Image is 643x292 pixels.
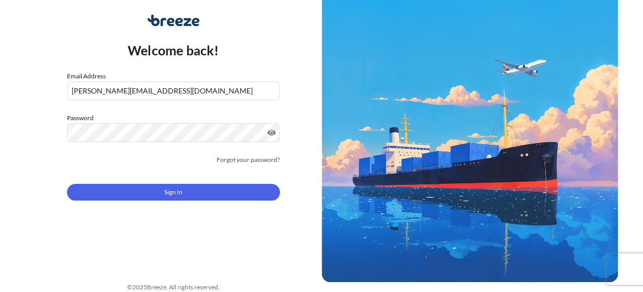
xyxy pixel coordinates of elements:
[67,184,280,201] button: Sign In
[67,113,280,123] label: Password
[128,42,219,59] p: Welcome back!
[217,155,280,165] a: Forgot your password?
[267,129,276,137] button: Show password
[67,71,106,81] label: Email Address
[67,81,280,100] input: example@gmail.com
[164,187,183,197] span: Sign In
